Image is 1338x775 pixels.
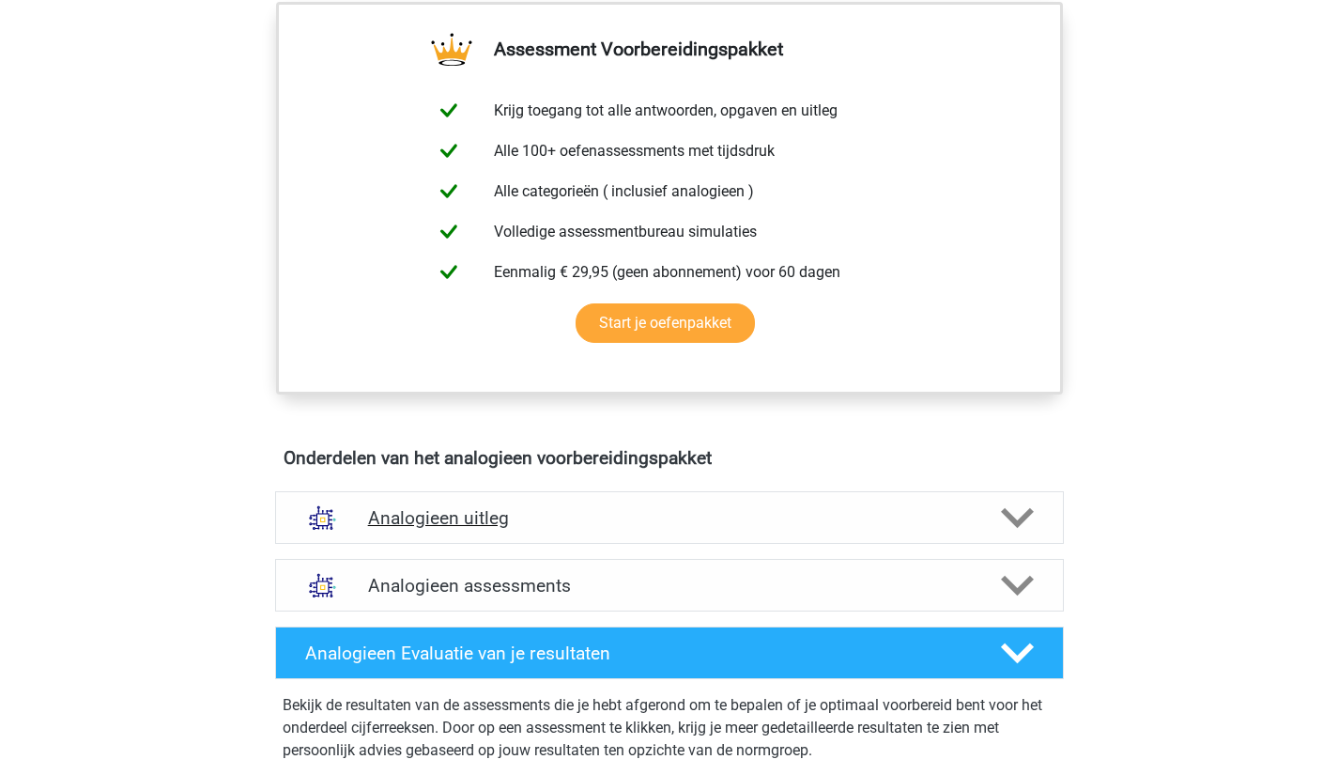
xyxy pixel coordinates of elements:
a: uitleg Analogieen uitleg [268,491,1071,544]
h4: Onderdelen van het analogieen voorbereidingspakket [284,447,1055,469]
p: Bekijk de resultaten van de assessments die je hebt afgerond om te bepalen of je optimaal voorber... [283,694,1056,762]
h4: Analogieen uitleg [368,507,971,529]
a: assessments Analogieen assessments [268,559,1071,612]
h4: Analogieen assessments [368,575,971,597]
a: Start je oefenpakket [576,303,755,343]
h4: Analogieen Evaluatie van je resultaten [305,643,971,664]
img: analogieen assessments [299,562,346,610]
img: analogieen uitleg [299,494,346,542]
a: Analogieen Evaluatie van je resultaten [268,627,1071,679]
